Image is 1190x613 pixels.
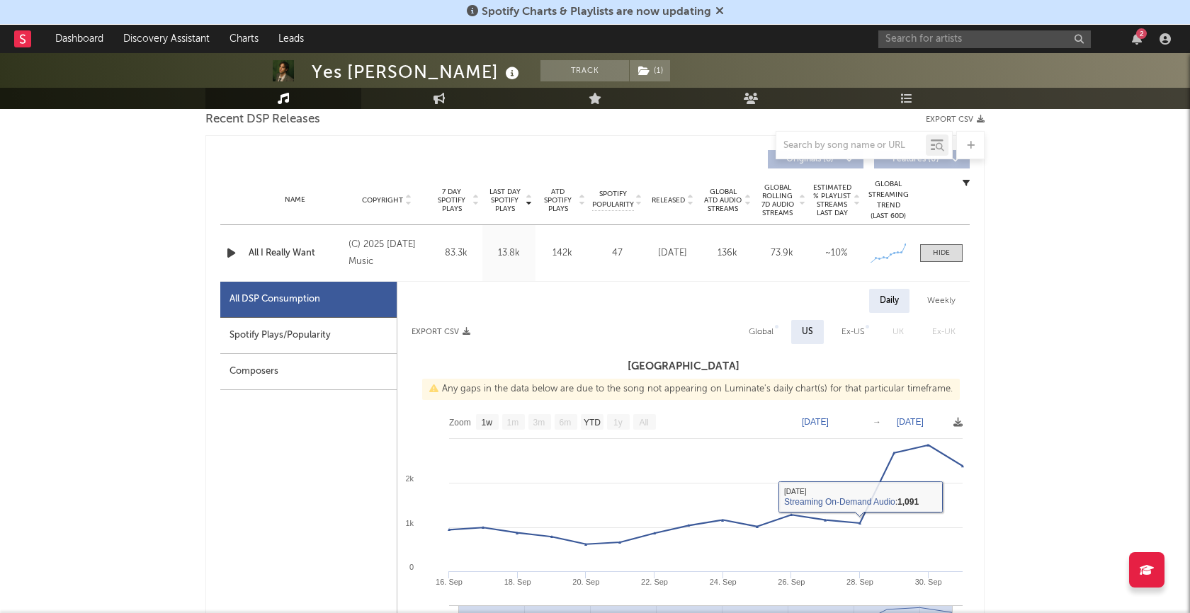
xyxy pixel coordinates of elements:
a: Leads [268,25,314,53]
text: Zoom [449,418,471,428]
h3: [GEOGRAPHIC_DATA] [397,358,970,375]
div: ~ 10 % [812,246,860,260]
text: 18. Sep [504,578,531,586]
button: 2 [1132,33,1142,45]
a: All I Really Want [249,246,341,260]
text: [DATE] [802,417,829,427]
text: 24. Sep [710,578,737,586]
span: ( 1 ) [629,60,671,81]
span: Global Rolling 7D Audio Streams [758,183,797,217]
div: Global [749,323,773,340]
div: Any gaps in the data below are due to the song not appearing on Luminate's daily chart(s) for tha... [422,379,960,400]
div: [DATE] [649,246,696,260]
div: 83.3k [433,246,479,260]
div: 2 [1136,28,1147,39]
span: Dismiss [715,6,724,18]
input: Search by song name or URL [776,140,926,151]
text: 1y [613,418,623,428]
div: 73.9k [758,246,805,260]
button: (1) [630,60,670,81]
div: Weekly [917,289,966,313]
span: 7 Day Spotify Plays [433,188,470,213]
span: Global ATD Audio Streams [703,188,742,213]
span: Released [652,196,685,205]
span: Originals ( 8 ) [777,155,842,164]
button: Export CSV [412,328,470,336]
div: Global Streaming Trend (Last 60D) [867,179,909,222]
span: Spotify Popularity [592,189,634,210]
div: 142k [539,246,585,260]
div: Ex-US [841,323,864,340]
span: Last Day Spotify Plays [486,188,523,213]
a: Charts [220,25,268,53]
a: Dashboard [45,25,113,53]
div: All DSP Consumption [229,291,320,308]
text: 1k [405,519,414,527]
span: Spotify Charts & Playlists are now updating [482,6,711,18]
div: All DSP Consumption [220,282,397,318]
text: 1w [482,418,493,428]
text: 6m [560,418,572,428]
span: Features ( 0 ) [883,155,948,164]
span: Copyright [362,196,403,205]
div: Composers [220,354,397,390]
text: All [639,418,648,428]
div: 47 [592,246,642,260]
text: 2k [405,474,414,483]
div: Spotify Plays/Popularity [220,318,397,354]
text: 26. Sep [778,578,805,586]
text: [DATE] [897,417,924,427]
text: 20. Sep [572,578,599,586]
button: Export CSV [926,115,985,124]
text: 0 [409,563,414,571]
span: Estimated % Playlist Streams Last Day [812,183,851,217]
button: Features(0) [874,150,970,168]
text: 3m [533,418,545,428]
div: 136k [703,246,751,260]
span: ATD Spotify Plays [539,188,577,213]
text: 28. Sep [846,578,873,586]
div: Name [249,195,341,205]
div: 13.8k [486,246,532,260]
text: 16. Sep [436,578,463,586]
text: 22. Sep [641,578,668,586]
text: 1m [507,418,519,428]
a: Discovery Assistant [113,25,220,53]
button: Originals(8) [768,150,863,168]
div: Yes [PERSON_NAME] [312,60,523,84]
div: (C) 2025 [DATE] Music [348,236,426,270]
text: YTD [584,418,601,428]
text: → [873,417,881,427]
div: US [802,323,813,340]
text: 30. Sep [915,578,942,586]
input: Search for artists [878,30,1091,48]
div: Daily [869,289,909,313]
span: Recent DSP Releases [205,111,320,128]
button: Track [540,60,629,81]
